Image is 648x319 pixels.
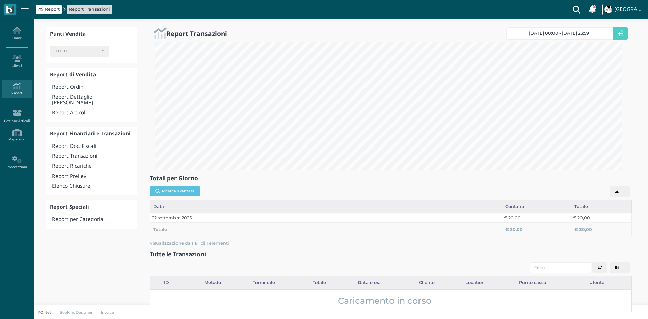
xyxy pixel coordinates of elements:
[52,84,133,90] h4: Report Ordini
[166,30,227,37] h2: Report Transazioni
[571,200,631,213] div: Totale
[150,250,206,258] b: Tutte le Transazioni
[150,200,502,213] div: Data
[571,213,631,222] td: € 20,00
[52,110,133,116] h4: Report Articoli
[610,262,630,273] button: Columns
[2,80,31,98] a: Report
[52,153,133,159] h4: Report Transazioni
[614,7,644,12] h4: [GEOGRAPHIC_DATA]
[50,130,131,137] b: Report Finanziari e Transazioni
[502,213,571,222] td: € 20,00
[2,126,31,144] a: Magazzino
[586,276,631,289] div: Utente
[610,262,632,273] div: Colonne
[38,6,60,12] a: Report
[45,6,60,12] span: Report
[50,46,109,57] button: TUTTI
[592,262,607,273] button: Aggiorna
[50,30,86,37] b: Punti Vendita
[2,153,31,172] a: Impostazioni
[2,24,31,43] a: Home
[56,49,98,54] div: TUTTI
[610,186,630,197] button: Export
[52,183,133,189] h4: Elenco Chiusure
[97,310,119,315] a: Invoice
[604,6,612,13] img: ...
[502,200,571,213] div: Contanti
[249,276,309,289] div: Terminale
[158,276,201,289] div: #ID
[52,94,133,106] h4: Report Dettaglio [PERSON_NAME]
[603,1,644,18] a: ... [GEOGRAPHIC_DATA]
[529,31,589,36] span: [DATE] 00:00 - [DATE] 23:59
[505,226,568,233] div: € 20,00
[530,262,591,273] input: Cerca
[150,213,502,222] td: 22 settembre 2025
[50,203,89,210] b: Report Speciali
[354,276,416,289] div: Data e ora
[2,52,31,71] a: Clienti
[462,276,516,289] div: Location
[574,226,628,233] div: € 20,00
[338,294,431,307] span: Caricamento in corso
[150,174,198,182] b: Totali per Giorno
[150,239,229,248] span: Visualizzazione da 1 a 1 di 1 elementi
[55,310,97,315] a: BookingDesigner
[52,143,133,149] h4: Report Doc. Fiscali
[38,310,51,315] p: I/O Net
[52,163,133,169] h4: Report Ricariche
[50,71,96,78] b: Report di Vendita
[6,6,14,14] img: logo
[52,217,133,222] h4: Report per Categoria
[416,276,462,289] div: Cliente
[201,276,249,289] div: Metodo
[2,107,31,126] a: Gestione Articoli
[309,276,355,289] div: Totale
[516,276,586,289] div: Punto cassa
[52,174,133,179] h4: Report Prelievi
[153,226,498,233] div: Totale
[69,6,110,12] a: Report Transazioni
[150,186,200,196] button: Ricerca avanzata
